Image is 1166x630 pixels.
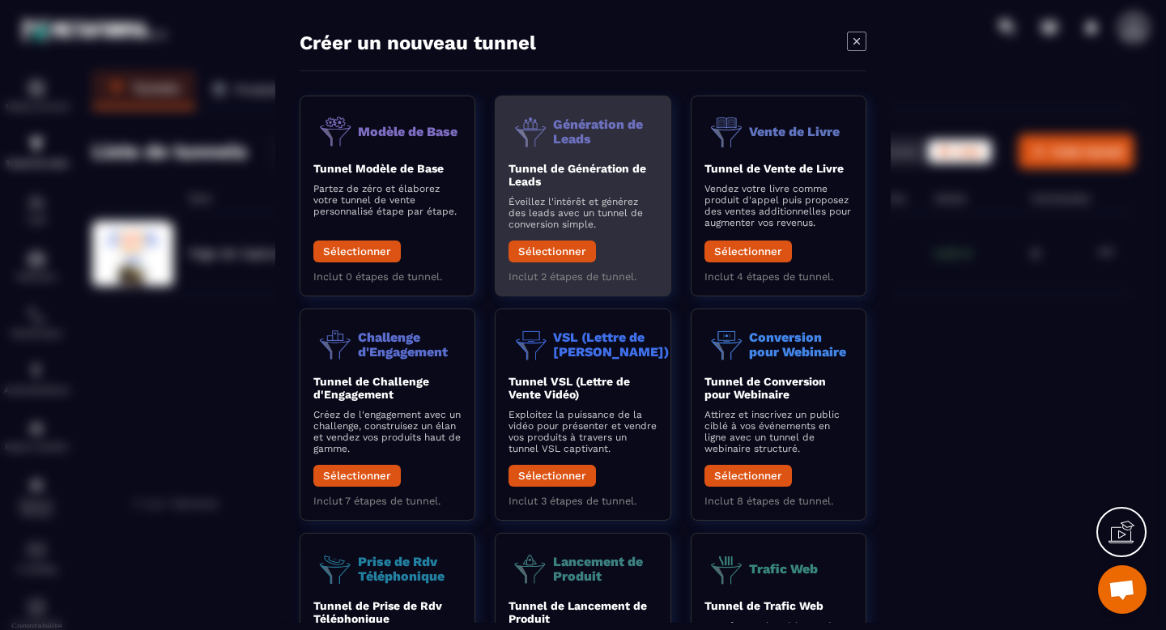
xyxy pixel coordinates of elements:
[313,270,462,283] p: Inclut 0 étapes de tunnel.
[749,330,853,359] p: Conversion pour Webinaire
[553,330,669,359] p: VSL (Lettre de [PERSON_NAME])
[749,125,840,139] p: Vente de Livre
[509,375,630,401] b: Tunnel VSL (Lettre de Vente Vidéo)
[313,322,358,367] img: funnel-objective-icon
[509,109,553,154] img: funnel-objective-icon
[704,375,826,401] b: Tunnel de Conversion pour Webinaire
[704,599,823,612] b: Tunnel de Trafic Web
[704,547,749,591] img: funnel-objective-icon
[313,465,401,487] button: Sélectionner
[313,495,462,507] p: Inclut 7 étapes de tunnel.
[749,562,818,577] p: Trafic Web
[1098,565,1147,614] a: Ouvrir le chat
[509,196,657,230] p: Éveillez l'intérêt et générez des leads avec un tunnel de conversion simple.
[553,555,657,583] p: Lancement de Produit
[509,322,553,367] img: funnel-objective-icon
[509,270,657,283] p: Inclut 2 étapes de tunnel.
[704,183,853,228] p: Vendez votre livre comme produit d'appel puis proposez des ventes additionnelles pour augmenter v...
[358,555,462,583] p: Prise de Rdv Téléphonique
[509,547,553,591] img: funnel-objective-icon
[704,109,749,154] img: funnel-objective-icon
[509,495,657,507] p: Inclut 3 étapes de tunnel.
[704,162,844,175] b: Tunnel de Vente de Livre
[313,599,442,625] b: Tunnel de Prise de Rdv Téléphonique
[704,241,792,262] button: Sélectionner
[300,32,536,54] h4: Créer un nouveau tunnel
[509,241,596,262] button: Sélectionner
[313,183,462,217] p: Partez de zéro et élaborez votre tunnel de vente personnalisé étape par étape.
[358,330,462,359] p: Challenge d'Engagement
[553,117,657,146] p: Génération de Leads
[704,270,853,283] p: Inclut 4 étapes de tunnel.
[704,322,749,367] img: funnel-objective-icon
[313,109,358,154] img: funnel-objective-icon
[509,465,596,487] button: Sélectionner
[509,162,646,188] b: Tunnel de Génération de Leads
[509,599,647,625] b: Tunnel de Lancement de Produit
[704,465,792,487] button: Sélectionner
[313,547,358,591] img: funnel-objective-icon
[704,409,853,454] p: Attirez et inscrivez un public ciblé à vos événements en ligne avec un tunnel de webinaire struct...
[313,409,462,454] p: Créez de l'engagement avec un challenge, construisez un élan et vendez vos produits haut de gamme.
[313,241,401,262] button: Sélectionner
[313,375,429,401] b: Tunnel de Challenge d'Engagement
[313,162,444,175] b: Tunnel Modèle de Base
[704,495,853,507] p: Inclut 8 étapes de tunnel.
[358,125,457,139] p: Modèle de Base
[509,409,657,454] p: Exploitez la puissance de la vidéo pour présenter et vendre vos produits à travers un tunnel VSL ...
